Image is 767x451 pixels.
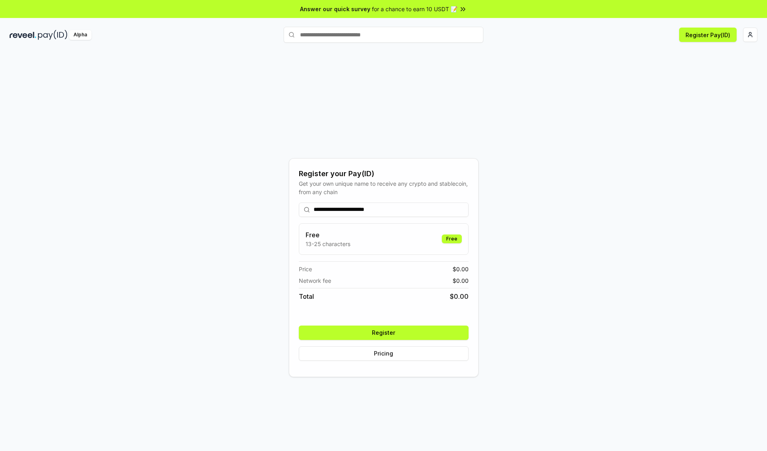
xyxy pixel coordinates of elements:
[299,168,469,179] div: Register your Pay(ID)
[372,5,457,13] span: for a chance to earn 10 USDT 📝
[453,265,469,273] span: $ 0.00
[450,292,469,301] span: $ 0.00
[38,30,68,40] img: pay_id
[69,30,91,40] div: Alpha
[299,276,331,285] span: Network fee
[299,265,312,273] span: Price
[306,230,350,240] h3: Free
[306,240,350,248] p: 13-25 characters
[679,28,737,42] button: Register Pay(ID)
[299,179,469,196] div: Get your own unique name to receive any crypto and stablecoin, from any chain
[299,326,469,340] button: Register
[299,346,469,361] button: Pricing
[300,5,370,13] span: Answer our quick survey
[453,276,469,285] span: $ 0.00
[10,30,36,40] img: reveel_dark
[442,234,462,243] div: Free
[299,292,314,301] span: Total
